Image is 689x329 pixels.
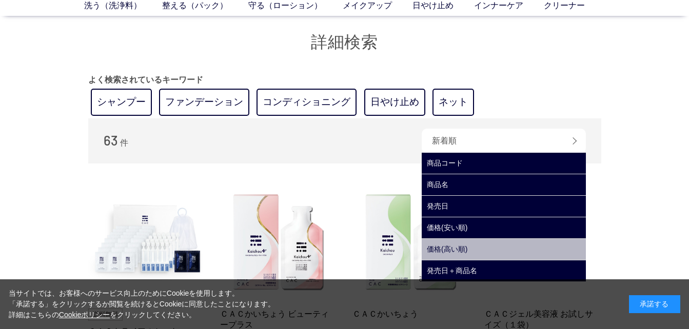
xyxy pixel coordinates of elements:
p: よく検索されているキーワード [88,74,601,86]
div: 当サイトでは、お客様へのサービス向上のためにCookieを使用します。 「承諾する」をクリックするか閲覧を続けるとCookieに同意したことになります。 詳細はこちらの をクリックしてください。 [9,288,275,320]
img: ＣＡＣトライアルセット [88,184,205,301]
a: 商品コード [422,153,586,174]
a: ファンデーション [159,89,249,116]
h1: 詳細検索 [88,31,601,53]
a: コンディショニング [257,89,357,116]
a: 商品名 [422,174,586,195]
a: 発売日 [422,196,586,217]
img: ＣＡＣかいちょう ビューティープラス [220,184,337,301]
div: 新着順 [422,129,586,153]
img: ＣＡＣかいちょう [352,184,469,301]
a: 日やけ止め [364,89,425,116]
div: 承諾する [629,295,680,313]
a: ネット [432,89,474,116]
span: 件 [120,138,128,147]
a: 価格(高い順) [422,239,586,260]
a: シャンプー [91,89,152,116]
a: Cookieポリシー [59,311,110,319]
span: 63 [104,132,118,148]
a: 発売日＋商品名 [422,260,586,281]
a: 価格(安い順) [422,217,586,238]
